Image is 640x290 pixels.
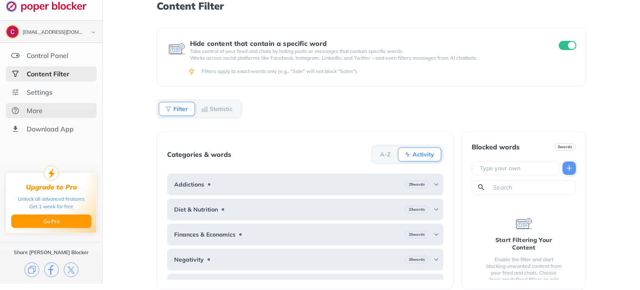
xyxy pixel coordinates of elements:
[18,195,85,203] div: Unlock all advanced features
[485,256,562,290] div: Enable the filter and start blocking unwanted content from your feed and chats. Choose from prede...
[492,183,572,192] input: Search
[404,151,411,158] img: Activity
[190,48,544,55] p: Take control of your feed and chats by hiding posts or messages that contain specific words.
[174,256,204,263] b: Negativity
[190,40,544,47] div: Hide content that contain a specific word
[174,206,218,213] b: Diet & Nutrition
[174,181,204,188] b: Addictions
[11,125,20,133] img: download-app.svg
[11,51,20,60] img: features.svg
[190,55,544,61] p: Works across social platforms like Facebook, Instagram, LinkedIn, and Twitter – and even filters ...
[6,0,95,12] img: logo-webpage.svg
[64,262,78,277] img: x.svg
[202,68,575,75] div: Filters apply to exact words only (e.g., "Sale" will not block "Sales").
[174,231,235,238] b: Finances & Economics
[485,236,562,251] div: Start Filtering Your Content
[22,30,84,35] div: cembactn@gmail.com
[26,183,77,191] div: Upgrade to Pro
[44,166,59,181] img: upgrade-to-pro.svg
[27,125,74,133] div: Download App
[25,262,39,277] img: copy.svg
[479,164,555,172] input: Type your own
[173,106,188,111] b: Filter
[11,214,91,228] button: Go Pro
[558,144,572,150] b: 0 words
[27,70,69,78] div: Content Filter
[380,152,391,157] b: A-Z
[44,262,59,277] img: facebook.svg
[409,232,425,237] b: 25 words
[11,106,20,115] img: about.svg
[11,88,20,96] img: settings.svg
[29,203,73,210] div: Get 1 week for free
[27,88,52,96] div: Settings
[409,257,425,262] b: 30 words
[27,51,68,60] div: Control Panel
[7,26,18,38] img: ACg8ocLBt5_0BkL16fOTHwdZV0TWvLOnR1J3zgHIPZH0s1_CsdLJng=s96-c
[157,0,586,11] h1: Content Filter
[27,106,42,115] div: More
[472,143,520,151] div: Blocked words
[88,28,98,37] img: chevron-bottom-black.svg
[165,106,172,112] img: Filter
[409,207,425,212] b: 23 words
[11,70,20,78] img: social-selected.svg
[409,182,425,187] b: 29 words
[167,151,231,158] div: Categories & words
[210,106,232,111] b: Statistic
[14,249,89,256] div: Share [PERSON_NAME] Blocker
[201,106,208,112] img: Statistic
[412,152,434,157] b: Activity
